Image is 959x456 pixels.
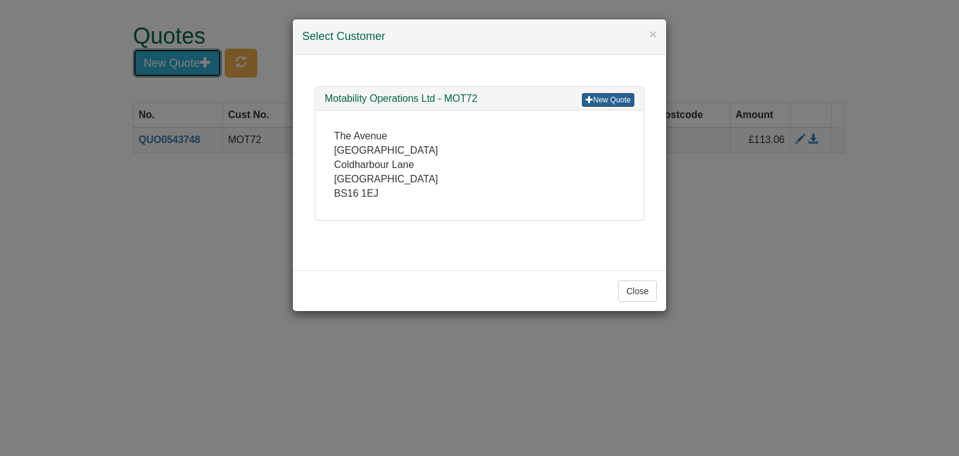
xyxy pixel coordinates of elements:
[325,93,634,104] h3: Motability Operations Ltd - MOT72
[582,93,634,107] a: New Quote
[618,280,657,302] button: Close
[334,159,414,170] span: Coldharbour Lane
[649,27,657,41] button: ×
[334,145,438,156] span: [GEOGRAPHIC_DATA]
[334,131,387,141] span: The Avenue
[334,188,378,199] span: BS16 1EJ
[302,29,657,45] h4: Select Customer
[334,174,438,184] span: [GEOGRAPHIC_DATA]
